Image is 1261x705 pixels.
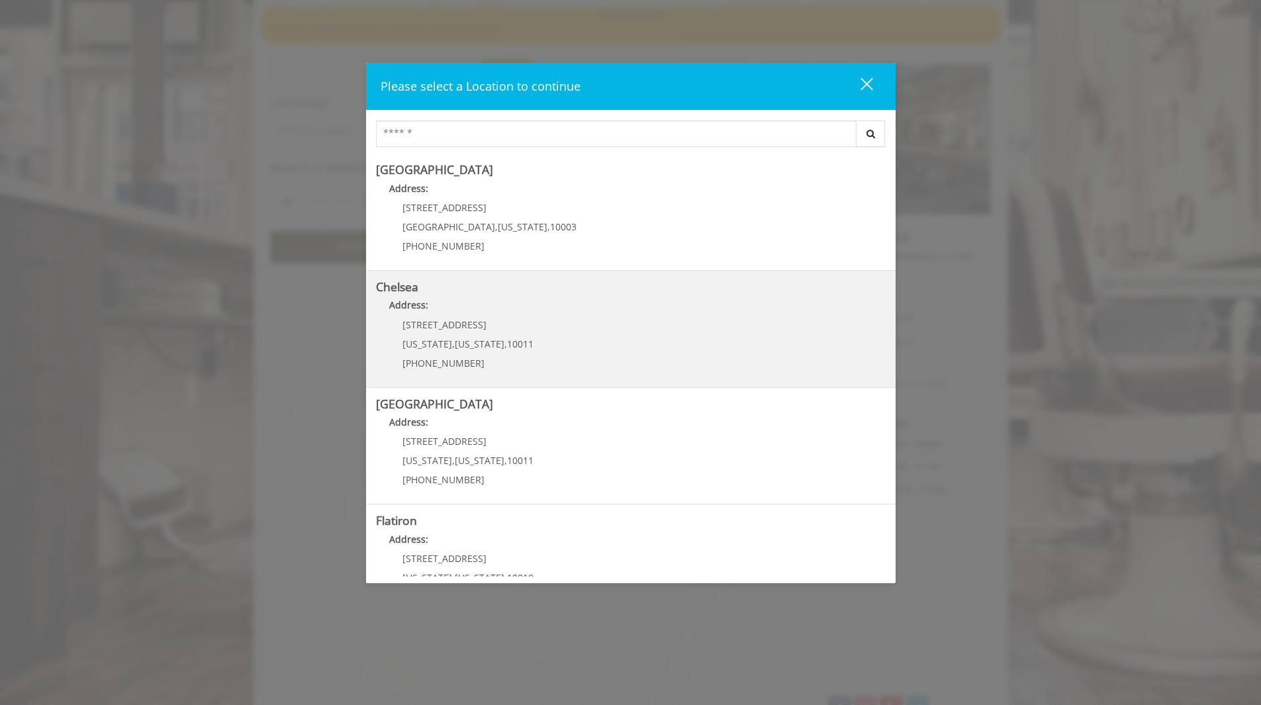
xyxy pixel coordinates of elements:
b: Address: [389,416,428,428]
span: 10011 [507,338,534,350]
b: Address: [389,182,428,195]
input: Search Center [376,120,857,147]
span: , [547,220,550,233]
b: Address: [389,299,428,311]
span: , [452,338,455,350]
b: Address: [389,533,428,545]
span: [US_STATE] [455,571,504,584]
b: [GEOGRAPHIC_DATA] [376,396,493,412]
span: , [504,571,507,584]
span: , [452,571,455,584]
span: [US_STATE] [455,338,504,350]
span: [STREET_ADDRESS] [402,318,487,331]
button: close dialog [836,73,881,100]
b: Flatiron [376,512,417,528]
span: Please select a Location to continue [381,78,581,94]
span: [US_STATE] [455,454,504,467]
span: [US_STATE] [498,220,547,233]
span: 10011 [507,454,534,467]
i: Search button [863,129,878,138]
span: [US_STATE] [402,571,452,584]
span: [STREET_ADDRESS] [402,552,487,565]
span: [US_STATE] [402,454,452,467]
span: [PHONE_NUMBER] [402,240,485,252]
span: 10003 [550,220,577,233]
span: [GEOGRAPHIC_DATA] [402,220,495,233]
span: [PHONE_NUMBER] [402,357,485,369]
b: Chelsea [376,279,418,295]
div: close dialog [845,77,872,97]
span: , [504,338,507,350]
span: [STREET_ADDRESS] [402,201,487,214]
span: [STREET_ADDRESS] [402,435,487,447]
span: , [452,454,455,467]
b: [GEOGRAPHIC_DATA] [376,162,493,177]
span: [US_STATE] [402,338,452,350]
span: , [495,220,498,233]
span: [PHONE_NUMBER] [402,473,485,486]
span: 10010 [507,571,534,584]
div: Center Select [376,120,886,154]
span: , [504,454,507,467]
